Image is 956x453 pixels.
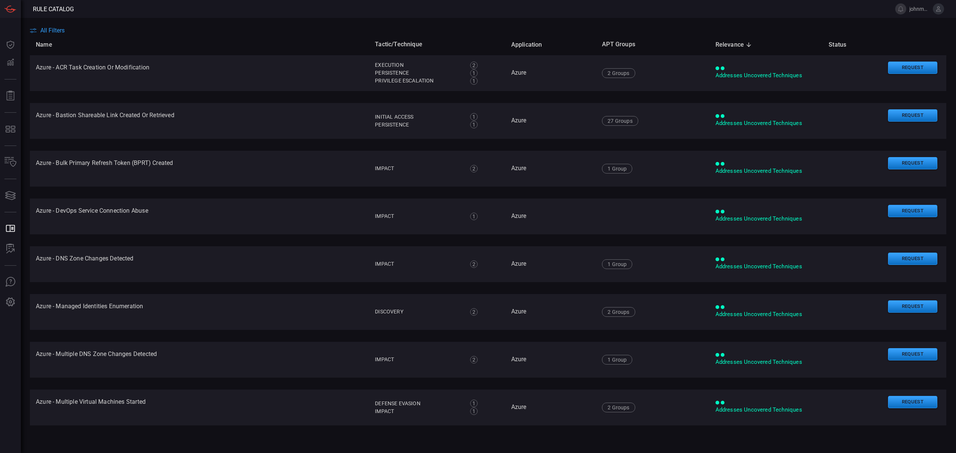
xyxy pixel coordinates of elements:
[716,40,754,49] span: Relevance
[505,294,596,330] td: Azure
[596,34,709,55] th: APT Groups
[888,157,937,169] button: Request
[30,294,369,330] td: Azure - Managed Identities Enumeration
[375,260,462,268] div: Impact
[602,116,638,126] div: 27 Groups
[375,121,462,129] div: Persistence
[909,6,930,12] span: johnmoore
[40,27,65,34] span: All Filters
[470,407,478,415] div: 1
[511,40,552,49] span: Application
[375,69,462,77] div: Persistence
[30,103,369,139] td: Azure - Bastion Shareable Link Created Or Retrieved
[470,165,478,172] div: 2
[470,62,478,69] div: 2
[470,260,478,268] div: 2
[30,342,369,378] td: Azure - Multiple DNS Zone Changes Detected
[716,358,817,366] div: Addresses Uncovered Techniques
[30,55,369,91] td: Azure - ACR Task Creation Or Modification
[716,167,817,175] div: Addresses Uncovered Techniques
[30,151,369,187] td: Azure - Bulk Primary Refresh Token (BPRT) Created
[33,6,74,13] span: Rule Catalog
[375,400,462,407] div: Defense Evasion
[602,68,635,78] div: 2 Groups
[369,34,505,55] th: Tactic/Technique
[375,77,462,85] div: Privilege Escalation
[470,69,478,77] div: 1
[716,310,817,318] div: Addresses Uncovered Techniques
[1,87,19,105] button: Reports
[470,356,478,363] div: 2
[1,120,19,138] button: MITRE - Detection Posture
[602,403,635,412] div: 2 Groups
[505,199,596,234] td: Azure
[470,77,478,85] div: 1
[470,113,478,121] div: 1
[829,40,856,49] span: Status
[888,348,937,360] button: Request
[716,406,817,414] div: Addresses Uncovered Techniques
[716,215,817,223] div: Addresses Uncovered Techniques
[30,199,369,234] td: Azure - DevOps Service Connection Abuse
[602,164,632,174] div: 1 Group
[36,40,62,49] span: Name
[375,407,462,415] div: Impact
[1,187,19,204] button: Cards
[716,263,817,271] div: Addresses Uncovered Techniques
[602,259,632,269] div: 1 Group
[505,55,596,91] td: Azure
[888,62,937,74] button: Request
[505,390,596,425] td: Azure
[375,61,462,69] div: Execution
[1,153,19,171] button: Inventory
[1,220,19,238] button: Rule Catalog
[888,396,937,408] button: Request
[716,72,817,79] div: Addresses Uncovered Techniques
[888,300,937,313] button: Request
[888,205,937,217] button: Request
[375,212,462,220] div: Impact
[470,400,478,407] div: 1
[505,103,596,139] td: Azure
[505,246,596,282] td: Azure
[1,293,19,311] button: Preferences
[1,273,19,291] button: Ask Us A Question
[888,109,937,122] button: Request
[888,253,937,265] button: Request
[1,240,19,258] button: ALERT ANALYSIS
[470,308,478,316] div: 2
[716,119,817,127] div: Addresses Uncovered Techniques
[505,342,596,378] td: Azure
[1,54,19,72] button: Detections
[30,27,65,34] button: All Filters
[375,165,462,172] div: Impact
[1,36,19,54] button: Dashboard
[470,213,478,220] div: 1
[30,390,369,425] td: Azure - Multiple Virtual Machines Started
[602,307,635,317] div: 2 Groups
[602,355,632,365] div: 1 Group
[505,151,596,187] td: Azure
[30,246,369,282] td: Azure - DNS Zone Changes Detected
[470,121,478,128] div: 1
[375,113,462,121] div: Initial Access
[375,308,462,316] div: Discovery
[375,356,462,363] div: Impact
